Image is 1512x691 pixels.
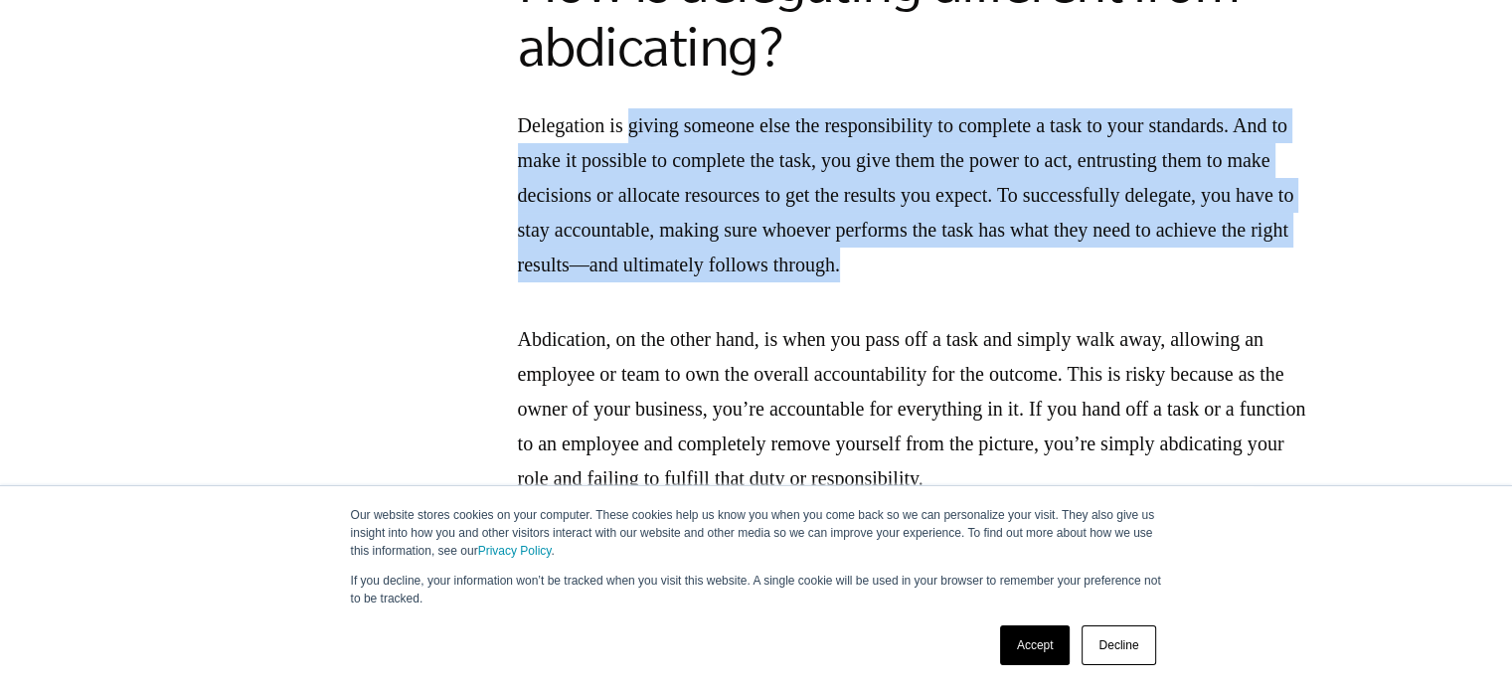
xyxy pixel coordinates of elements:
a: Decline [1082,625,1155,665]
p: Abdication, on the other hand, is when you pass off a task and simply walk away, allowing an empl... [518,322,1313,496]
p: Our website stores cookies on your computer. These cookies help us know you when you come back so... [351,506,1162,560]
p: If you decline, your information won’t be tracked when you visit this website. A single cookie wi... [351,572,1162,607]
a: Accept [1000,625,1071,665]
a: Privacy Policy [478,544,552,558]
p: Delegation is giving someone else the responsibility to complete a task to your standards. And to... [518,108,1313,282]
